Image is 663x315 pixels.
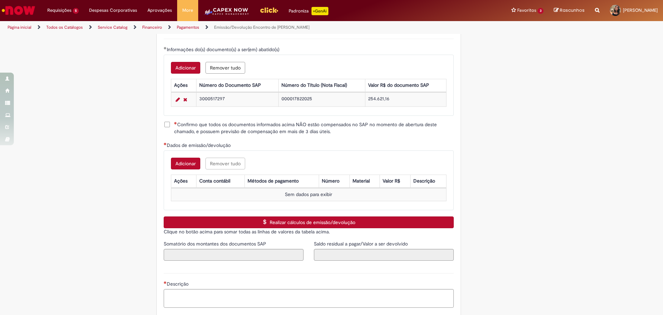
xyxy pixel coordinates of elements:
ul: Trilhas de página [5,21,437,34]
button: Realizar cálculos de emissão/devolução [164,216,454,228]
a: Rascunhos [554,7,585,14]
td: Sem dados para exibir [171,188,446,201]
span: 3 [538,8,544,14]
p: Clique no botão acima para somar todas as linhas de valores da tabela acima. [164,228,454,235]
span: Necessários [164,142,167,145]
span: Favoritos [517,7,536,14]
th: Métodos de pagamento [244,175,319,187]
span: [PERSON_NAME] [623,7,658,13]
a: Todos os Catálogos [46,25,83,30]
div: Padroniza [289,7,328,15]
span: Necessários [164,281,167,284]
a: Pagamentos [177,25,199,30]
button: Add a row for Dados de emissão/devolução [171,158,200,169]
td: 254.621,16 [365,92,446,106]
span: Dados de emissão/devolução [167,142,232,148]
span: Despesas Corporativas [89,7,137,14]
a: Remover linha 1 [182,95,189,104]
span: Aprovações [147,7,172,14]
span: Confirmo que todos os documentos informados acima NÃO estão compensados no SAP no momento de aber... [174,121,454,135]
img: ServiceNow [1,3,36,17]
span: Obrigatório Preenchido [164,47,167,49]
input: Saldo residual a pagar/Valor a ser devolvido [314,249,454,261]
a: Página inicial [8,25,31,30]
img: click_logo_yellow_360x200.png [260,5,278,15]
td: 3000517297 [196,92,278,106]
th: Número [319,175,349,187]
a: Financeiro [142,25,162,30]
th: Ações [171,79,196,92]
span: More [182,7,193,14]
th: Ações [171,175,196,187]
th: Descrição [410,175,446,187]
input: Somatório dos montantes dos documentos SAP [164,249,304,261]
img: CapexLogo5.png [203,7,249,21]
span: Rascunhos [560,7,585,13]
textarea: Descrição [164,289,454,308]
span: Requisições [47,7,71,14]
span: Necessários [174,122,177,124]
label: Somente leitura - Somatório dos montantes dos documentos SAP [164,240,268,247]
th: Número do Título (Nota Fiscal) [278,79,365,92]
a: Service Catalog [98,25,127,30]
button: Remove all rows for Informações do(s) documento(s) a ser(em) abatido(s) [205,62,245,74]
a: Editar Linha 1 [174,95,182,104]
th: Conta contábil [196,175,245,187]
th: Valor R$ do documento SAP [365,79,446,92]
a: Emissão/Devolução Encontro de [PERSON_NAME] [214,25,309,30]
span: Descrição [167,281,190,287]
td: 000017822025 [278,92,365,106]
p: +GenAi [311,7,328,15]
label: Somente leitura - Saldo residual a pagar/Valor a ser devolvido [314,240,409,247]
span: 5 [73,8,79,14]
th: Material [349,175,379,187]
th: Número do Documento SAP [196,79,278,92]
span: Informações do(s) documento(s) a ser(em) abatido(s) [167,46,281,53]
th: Valor R$ [379,175,410,187]
button: Add a row for Informações do(s) documento(s) a ser(em) abatido(s) [171,62,200,74]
